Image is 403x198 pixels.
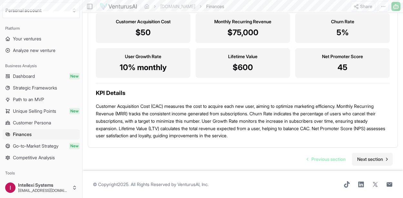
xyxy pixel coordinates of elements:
[93,181,208,188] span: © Copyright 2025 . All Rights Reserved by .
[3,129,80,140] a: Finances
[3,34,80,44] a: Your ventures
[13,47,55,54] span: Analyze new venture
[13,96,44,103] span: Path to an MVP
[201,27,285,38] p: $75,000
[69,143,80,149] span: New
[3,168,80,178] div: Tools
[69,108,80,114] span: New
[3,180,80,195] button: Intellexi Systems[EMAIL_ADDRESS][DOMAIN_NAME]
[201,18,285,25] h3: Monthly Recurring Revenue
[3,152,80,163] a: Competitive Analysis
[201,53,285,60] h3: Lifetime Value
[302,153,393,166] nav: pagination
[69,73,80,79] span: New
[3,23,80,34] div: Platform
[300,53,385,60] h3: Net Promoter Score
[300,62,385,73] p: 45
[96,103,390,140] p: Customer Acquisition Cost (CAC) measures the cost to acquire each new user, aiming to optimize ma...
[13,108,56,114] span: Unique Selling Points
[13,36,41,42] span: Your ventures
[5,182,15,193] img: ACg8ocLcTlt7AJogminYoGvKbwqjFcN1CL-1dgZtv9r4BNzlWCvEcA=s96-c
[3,106,80,116] a: Unique Selling PointsNew
[13,143,58,149] span: Go-to-Market Strategy
[101,27,185,38] p: $50
[3,61,80,71] div: Business Analysis
[13,131,32,138] span: Finances
[101,18,185,25] h3: Customer Acquisition Cost
[3,83,80,93] a: Strategic Frameworks
[201,62,285,73] p: $600
[300,27,385,38] p: 5%
[177,182,207,187] a: VenturusAI, Inc
[3,141,80,151] a: Go-to-Market StrategyNew
[13,73,35,79] span: Dashboard
[18,182,69,188] span: Intellexi Systems
[13,154,55,161] span: Competitive Analysis
[3,118,80,128] a: Customer Persona
[101,62,185,73] p: 10% monthly
[311,156,346,162] span: Previous section
[3,71,80,81] a: DashboardNew
[3,94,80,105] a: Path to an MVP
[18,188,69,193] span: [EMAIL_ADDRESS][DOMAIN_NAME]
[13,85,57,91] span: Strategic Frameworks
[13,120,51,126] span: Customer Persona
[101,53,185,60] h3: User Growth Rate
[96,89,390,98] h3: KPI Details
[352,153,393,166] a: Go to next page
[302,153,351,166] a: Go to previous page
[300,18,385,25] h3: Churn Rate
[3,45,80,56] a: Analyze new venture
[357,156,383,162] span: Next section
